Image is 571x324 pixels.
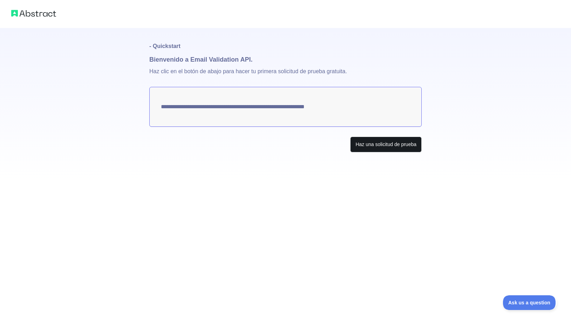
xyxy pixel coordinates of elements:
img: Logotipo abstracto [11,8,56,18]
h1: Bienvenido a Email Validation API. [149,55,422,64]
h1: - Quickstart [149,28,422,55]
button: Haz una solicitud de prueba [350,137,422,152]
p: Haz clic en el botón de abajo para hacer tu primera solicitud de prueba gratuita. [149,64,422,87]
iframe: Toggle Customer Support [503,295,557,310]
